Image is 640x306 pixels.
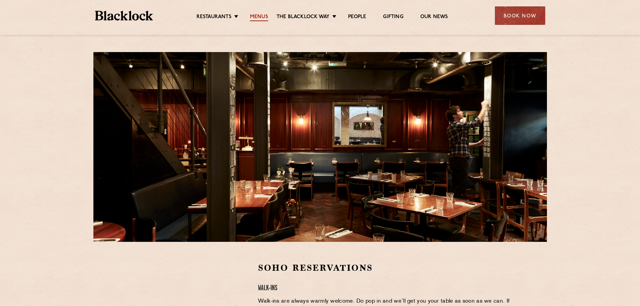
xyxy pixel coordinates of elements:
[197,14,231,21] a: Restaurants
[258,284,516,293] h4: Walk-Ins
[383,14,403,21] a: Gifting
[348,14,366,21] a: People
[95,11,153,20] img: BL_Textured_Logo-footer-cropped.svg
[495,6,545,25] div: Book Now
[250,14,268,21] a: Menus
[420,14,448,21] a: Our News
[258,262,516,274] h2: Soho Reservations
[276,14,330,21] a: The Blacklock Way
